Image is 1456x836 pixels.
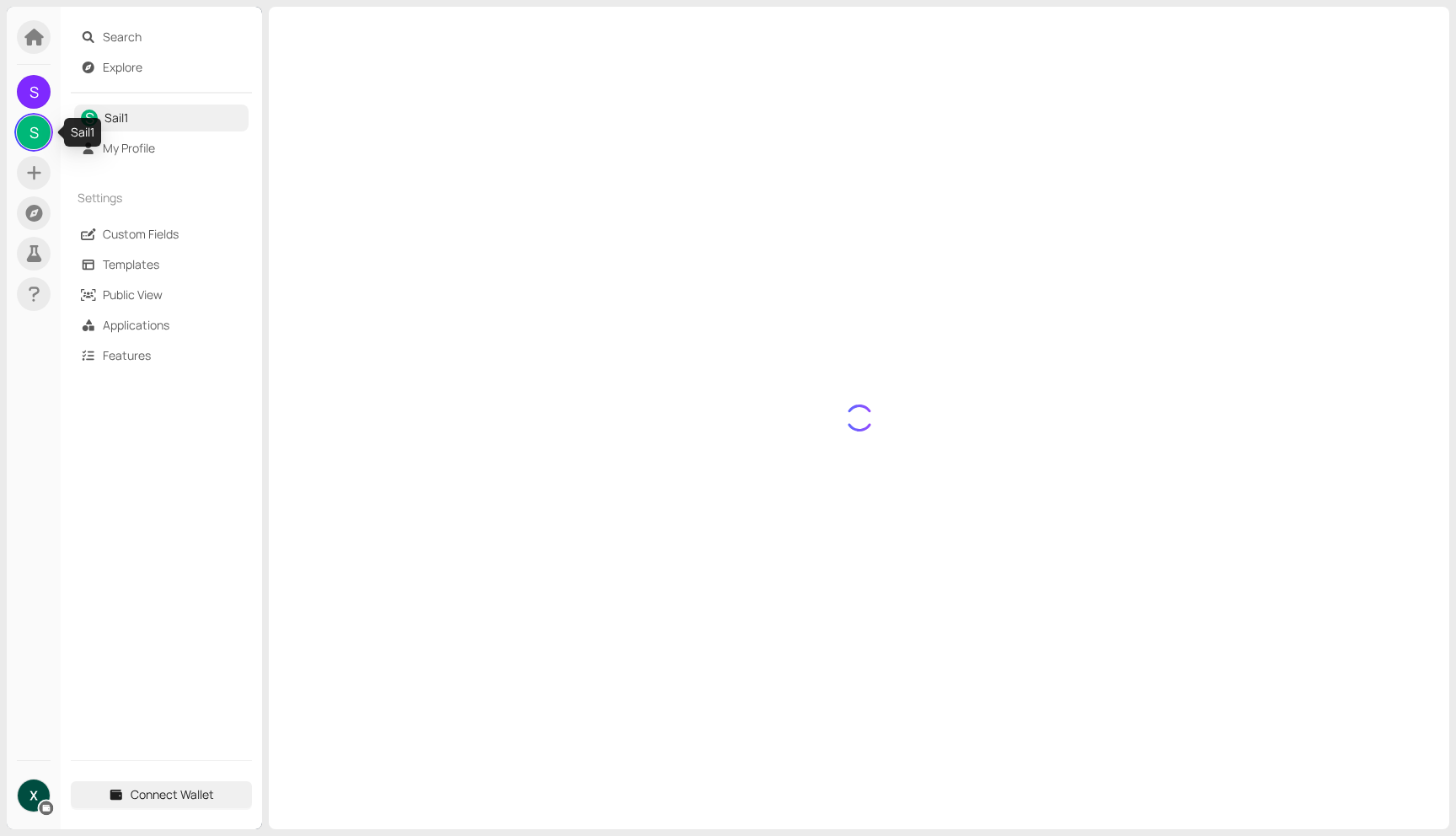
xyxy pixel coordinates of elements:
div: Sail1 [64,118,101,147]
img: something [846,405,873,431]
a: Custom Fields [103,226,179,242]
button: Connect Wallet [71,781,252,808]
img: ACg8ocL2PLSHMB-tEaOxArXAbWMbuPQZH6xV--tiP_qvgO-k-ozjdA=s500 [18,780,50,812]
span: Settings [78,189,216,207]
span: Connect Wallet [131,785,214,804]
a: Explore [103,59,142,75]
a: Sail1 [104,110,128,126]
a: My Profile [103,140,155,156]
div: Settings [71,179,252,217]
a: Public View [103,287,163,303]
a: Features [103,347,151,363]
a: Applications [103,317,169,333]
span: S [29,75,39,109]
span: Search [103,24,243,51]
span: S [29,115,39,149]
a: Templates [103,256,159,272]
